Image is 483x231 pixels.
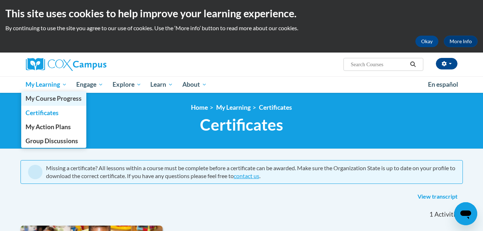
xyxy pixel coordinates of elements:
div: Missing a certificate? All lessons within a course must be complete before a certificate can be a... [46,164,455,180]
span: Engage [76,80,103,89]
a: Learn [146,76,178,93]
button: Okay [415,36,438,47]
a: More Info [444,36,478,47]
iframe: Button to launch messaging window [454,202,477,225]
span: My Learning [26,80,67,89]
span: My Action Plans [26,123,71,131]
a: Home [191,104,208,111]
p: By continuing to use the site you agree to our use of cookies. Use the ‘More info’ button to read... [5,24,478,32]
button: Search [407,60,418,69]
h2: This site uses cookies to help improve your learning experience. [5,6,478,21]
a: Explore [108,76,146,93]
span: Certificates [26,109,59,117]
span: My Course Progress [26,95,82,102]
a: Engage [72,76,108,93]
a: My Course Progress [21,91,87,105]
span: About [182,80,207,89]
span: Explore [113,80,141,89]
div: Main menu [15,76,468,93]
a: My Learning [216,104,251,111]
span: Group Discussions [26,137,78,145]
button: Account Settings [436,58,457,69]
a: My Learning [21,76,72,93]
a: About [178,76,211,93]
span: 1 [429,210,433,218]
a: En español [423,77,463,92]
img: Cox Campus [26,58,106,71]
span: Activities [434,210,461,218]
a: My Action Plans [21,120,87,134]
a: Group Discussions [21,134,87,148]
a: Certificates [259,104,292,111]
a: Certificates [21,106,87,120]
a: View transcript [412,191,463,203]
a: Cox Campus [26,58,163,71]
input: Search Courses [350,60,407,69]
span: Learn [150,80,173,89]
span: En español [428,81,458,88]
a: contact us [234,172,259,179]
span: Certificates [200,115,283,134]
